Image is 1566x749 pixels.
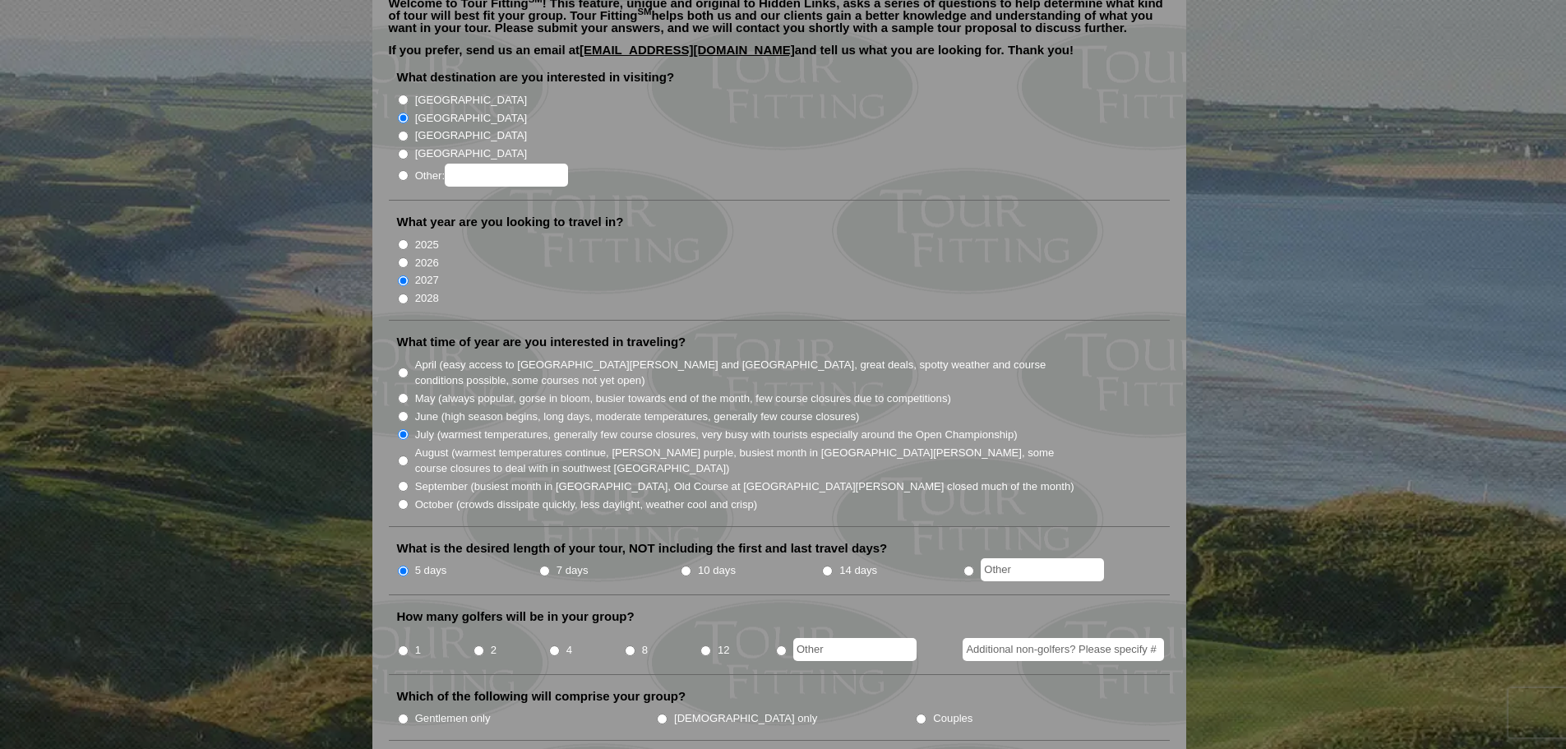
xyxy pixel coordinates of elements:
label: How many golfers will be in your group? [397,608,635,625]
label: October (crowds dissipate quickly, less daylight, weather cool and crisp) [415,497,758,513]
a: [EMAIL_ADDRESS][DOMAIN_NAME] [580,43,795,57]
input: Other [981,558,1104,581]
label: August (warmest temperatures continue, [PERSON_NAME] purple, busiest month in [GEOGRAPHIC_DATA][P... [415,445,1076,477]
label: [GEOGRAPHIC_DATA] [415,92,527,109]
label: 2 [491,642,497,659]
label: 10 days [698,562,736,579]
label: 2028 [415,290,439,307]
label: [GEOGRAPHIC_DATA] [415,110,527,127]
label: 8 [642,642,648,659]
input: Other: [445,164,568,187]
label: What time of year are you interested in traveling? [397,334,686,350]
label: [GEOGRAPHIC_DATA] [415,146,527,162]
label: Which of the following will comprise your group? [397,688,686,705]
label: July (warmest temperatures, generally few course closures, very busy with tourists especially aro... [415,427,1018,443]
label: Couples [933,710,972,727]
label: 5 days [415,562,447,579]
label: 2025 [415,237,439,253]
label: What is the desired length of your tour, NOT including the first and last travel days? [397,540,888,557]
sup: SM [638,7,652,16]
p: If you prefer, send us an email at and tell us what you are looking for. Thank you! [389,44,1170,68]
label: 4 [566,642,572,659]
label: 2027 [415,272,439,289]
label: 7 days [557,562,589,579]
label: 12 [718,642,730,659]
label: What destination are you interested in visiting? [397,69,675,86]
label: September (busiest month in [GEOGRAPHIC_DATA], Old Course at [GEOGRAPHIC_DATA][PERSON_NAME] close... [415,479,1074,495]
label: 2026 [415,255,439,271]
label: April (easy access to [GEOGRAPHIC_DATA][PERSON_NAME] and [GEOGRAPHIC_DATA], great deals, spotty w... [415,357,1076,389]
label: May (always popular, gorse in bloom, busier towards end of the month, few course closures due to ... [415,391,951,407]
label: What year are you looking to travel in? [397,214,624,230]
label: [GEOGRAPHIC_DATA] [415,127,527,144]
label: June (high season begins, long days, moderate temperatures, generally few course closures) [415,409,860,425]
label: 1 [415,642,421,659]
label: Other: [415,164,568,187]
label: [DEMOGRAPHIC_DATA] only [674,710,817,727]
label: 14 days [839,562,877,579]
label: Gentlemen only [415,710,491,727]
input: Other [793,638,917,661]
input: Additional non-golfers? Please specify # [963,638,1164,661]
